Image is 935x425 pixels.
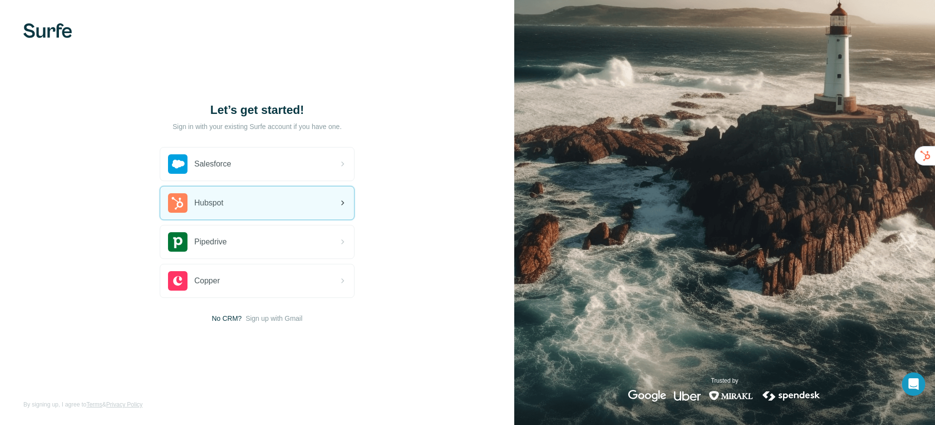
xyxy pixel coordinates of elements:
[172,122,341,131] p: Sign in with your existing Surfe account if you have one.
[761,390,822,402] img: spendesk's logo
[194,197,224,209] span: Hubspot
[23,23,72,38] img: Surfe's logo
[709,390,753,402] img: mirakl's logo
[711,376,738,385] p: Trusted by
[212,314,242,323] span: No CRM?
[168,271,187,291] img: copper's logo
[106,401,143,408] a: Privacy Policy
[23,400,143,409] span: By signing up, I agree to &
[168,154,187,174] img: salesforce's logo
[86,401,102,408] a: Terms
[674,390,701,402] img: uber's logo
[194,236,227,248] span: Pipedrive
[194,158,231,170] span: Salesforce
[160,102,355,118] h1: Let’s get started!
[168,193,187,213] img: hubspot's logo
[628,390,666,402] img: google's logo
[194,275,220,287] span: Copper
[245,314,302,323] button: Sign up with Gmail
[902,372,925,396] div: Open Intercom Messenger
[168,232,187,252] img: pipedrive's logo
